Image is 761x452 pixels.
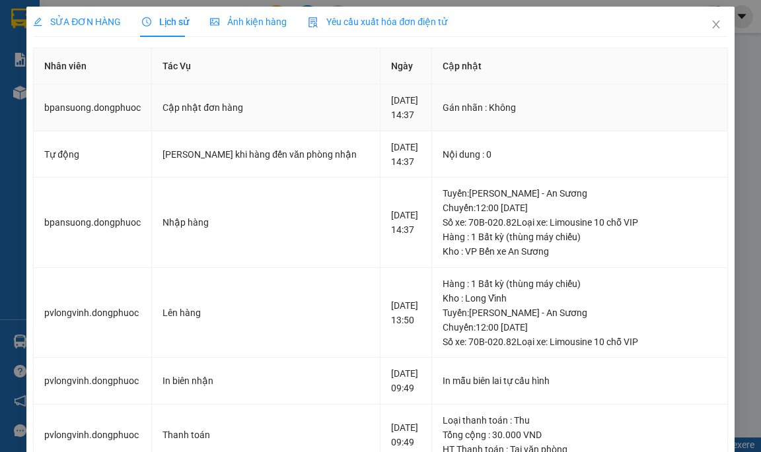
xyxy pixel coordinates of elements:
[443,291,716,306] div: Kho : Long Vĩnh
[443,186,716,230] div: Tuyến : [PERSON_NAME] - An Sương Chuyến: 12:00 [DATE] Số xe: 70B-020.82 Loại xe: Limousine 10 chỗ...
[308,17,318,28] img: icon
[443,373,716,388] div: In mẫu biên lai tự cấu hình
[163,215,369,230] div: Nhập hàng
[142,16,189,27] span: Lịch sử
[33,16,121,27] span: SỬA ĐƠN HÀNG
[163,147,369,162] div: [PERSON_NAME] khi hàng đến văn phòng nhận
[698,7,735,44] button: Close
[163,100,369,115] div: Cập nhật đơn hàng
[33,17,42,26] span: edit
[432,48,727,84] th: Cập nhật
[34,131,152,178] td: Tự động
[34,48,152,84] th: Nhân viên
[308,16,447,27] span: Yêu cầu xuất hóa đơn điện tử
[210,16,287,27] span: Ảnh kiện hàng
[142,17,151,26] span: clock-circle
[163,373,369,388] div: In biên nhận
[443,230,716,244] div: Hàng : 1 Bất kỳ (thùng máy chiếu)
[443,428,716,442] div: Tổng cộng : 30.000 VND
[443,276,716,291] div: Hàng : 1 Bất kỳ (thùng máy chiếu)
[391,298,421,327] div: [DATE] 13:50
[391,366,421,395] div: [DATE] 09:49
[380,48,432,84] th: Ngày
[152,48,380,84] th: Tác Vụ
[34,268,152,358] td: pvlongvinh.dongphuoc
[34,358,152,404] td: pvlongvinh.dongphuoc
[443,147,716,162] div: Nội dung : 0
[391,208,421,237] div: [DATE] 14:37
[391,420,421,449] div: [DATE] 09:49
[443,413,716,428] div: Loại thanh toán : Thu
[391,93,421,122] div: [DATE] 14:37
[711,19,721,30] span: close
[163,306,369,320] div: Lên hàng
[443,306,716,349] div: Tuyến : [PERSON_NAME] - An Sương Chuyến: 12:00 [DATE] Số xe: 70B-020.82 Loại xe: Limousine 10 chỗ...
[34,178,152,268] td: bpansuong.dongphuoc
[163,428,369,442] div: Thanh toán
[443,100,716,115] div: Gán nhãn : Không
[391,140,421,169] div: [DATE] 14:37
[210,17,219,26] span: picture
[443,244,716,259] div: Kho : VP Bến xe An Sương
[34,84,152,131] td: bpansuong.dongphuoc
